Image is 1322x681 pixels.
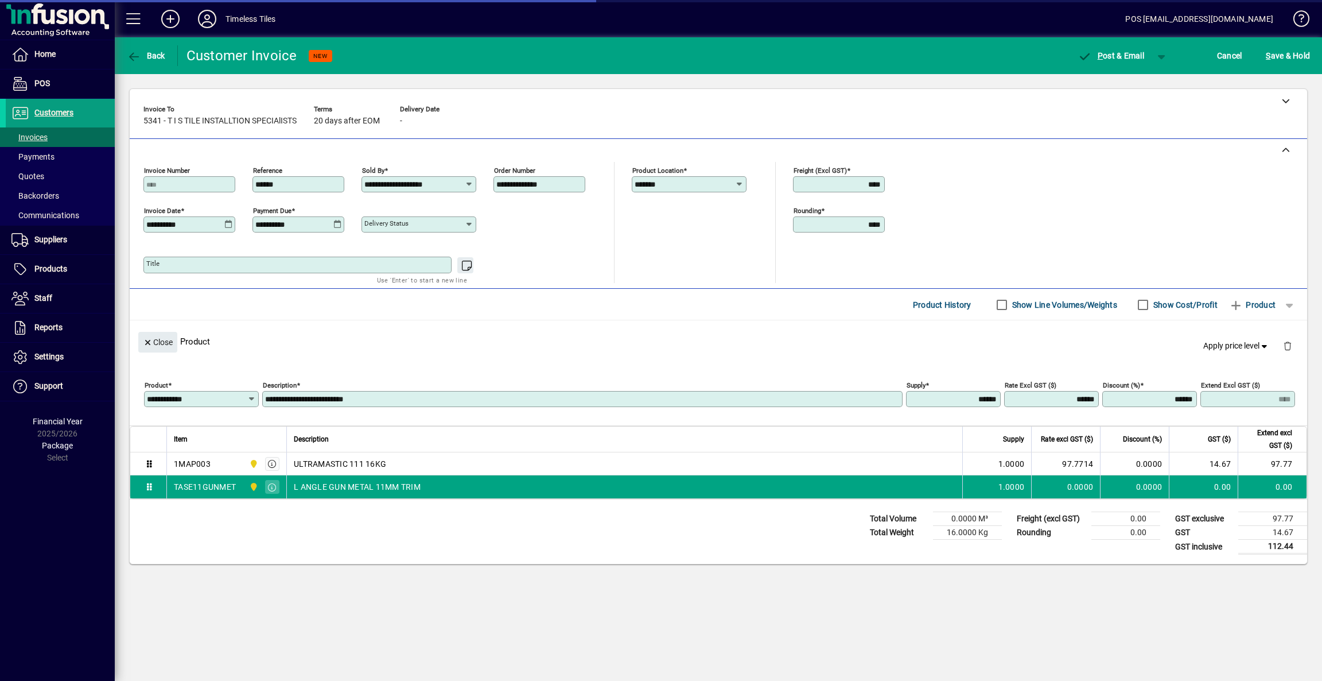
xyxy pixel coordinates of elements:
[11,191,59,200] span: Backorders
[6,284,115,313] a: Staff
[34,235,67,244] span: Suppliers
[1208,433,1231,446] span: GST ($)
[1266,47,1310,65] span: ave & Hold
[1091,526,1160,540] td: 0.00
[34,108,73,117] span: Customers
[115,45,178,66] app-page-header-button: Back
[294,481,421,493] span: L ANGLE GUN METAL 11MM TRIM
[6,69,115,98] a: POS
[6,343,115,372] a: Settings
[864,526,933,540] td: Total Weight
[6,167,115,186] a: Quotes
[314,117,380,126] span: 20 days after EOM
[1078,51,1144,60] span: ost & Email
[362,167,384,175] mat-label: Sold by
[1010,299,1117,311] label: Show Line Volumes/Weights
[1151,299,1218,311] label: Show Cost/Profit
[127,51,165,60] span: Back
[794,207,821,215] mat-label: Rounding
[1125,10,1273,28] div: POS [EMAIL_ADDRESS][DOMAIN_NAME]
[6,147,115,167] a: Payments
[1238,475,1307,498] td: 0.00
[1238,512,1307,526] td: 97.77
[186,47,297,65] div: Customer Invoice
[34,352,64,361] span: Settings
[152,9,189,29] button: Add
[494,167,535,175] mat-label: Order number
[908,295,976,315] button: Product History
[1274,332,1301,359] button: Delete
[6,40,115,69] a: Home
[1169,540,1238,554] td: GST inclusive
[6,255,115,284] a: Products
[143,333,173,352] span: Close
[998,481,1025,493] span: 1.0000
[1005,381,1056,389] mat-label: Rate excl GST ($)
[11,172,44,181] span: Quotes
[34,381,63,390] span: Support
[998,458,1025,470] span: 1.0000
[253,167,282,175] mat-label: Reference
[34,49,56,59] span: Home
[135,336,180,347] app-page-header-button: Close
[400,117,402,126] span: -
[144,167,190,175] mat-label: Invoice number
[1011,512,1091,526] td: Freight (excl GST)
[6,206,115,225] a: Communications
[33,417,83,426] span: Financial Year
[1041,433,1093,446] span: Rate excl GST ($)
[6,127,115,147] a: Invoices
[1238,452,1307,475] td: 97.77
[6,186,115,206] a: Backorders
[143,117,297,126] span: 5341 - T I S TILE INSTALLTION SPECIAlISTS
[1103,381,1140,389] mat-label: Discount (%)
[294,458,386,470] span: ULTRAMASTIC 111 16KG
[1199,336,1274,357] button: Apply price level
[42,441,73,450] span: Package
[34,264,67,273] span: Products
[1266,51,1270,60] span: S
[1214,45,1245,66] button: Cancel
[34,293,52,303] span: Staff
[632,167,683,175] mat-label: Product location
[144,207,181,215] mat-label: Invoice date
[1263,45,1313,66] button: Save & Hold
[1245,427,1292,452] span: Extend excl GST ($)
[174,458,211,470] div: 1MAP003
[1123,433,1162,446] span: Discount (%)
[864,512,933,526] td: Total Volume
[364,219,409,227] mat-label: Delivery status
[1072,45,1150,66] button: Post & Email
[246,481,259,493] span: Dunedin
[1039,458,1093,470] div: 97.7714
[124,45,168,66] button: Back
[294,433,329,446] span: Description
[253,207,291,215] mat-label: Payment due
[34,323,63,332] span: Reports
[1100,452,1169,475] td: 0.0000
[146,260,160,268] mat-label: Title
[11,211,79,220] span: Communications
[1098,51,1103,60] span: P
[1285,2,1308,40] a: Knowledge Base
[34,79,50,88] span: POS
[1223,295,1281,315] button: Product
[263,381,297,389] mat-label: Description
[1100,475,1169,498] td: 0.0000
[377,273,467,287] mat-hint: Use 'Enter' to start a new line
[1217,47,1242,65] span: Cancel
[1238,526,1307,540] td: 14.67
[174,433,188,446] span: Item
[11,152,55,161] span: Payments
[138,332,177,353] button: Close
[933,512,1002,526] td: 0.0000 M³
[1169,512,1238,526] td: GST exclusive
[1003,433,1024,446] span: Supply
[1203,340,1270,352] span: Apply price level
[225,10,275,28] div: Timeless Tiles
[1039,481,1093,493] div: 0.0000
[1274,340,1301,351] app-page-header-button: Delete
[1238,540,1307,554] td: 112.44
[11,133,48,142] span: Invoices
[1201,381,1260,389] mat-label: Extend excl GST ($)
